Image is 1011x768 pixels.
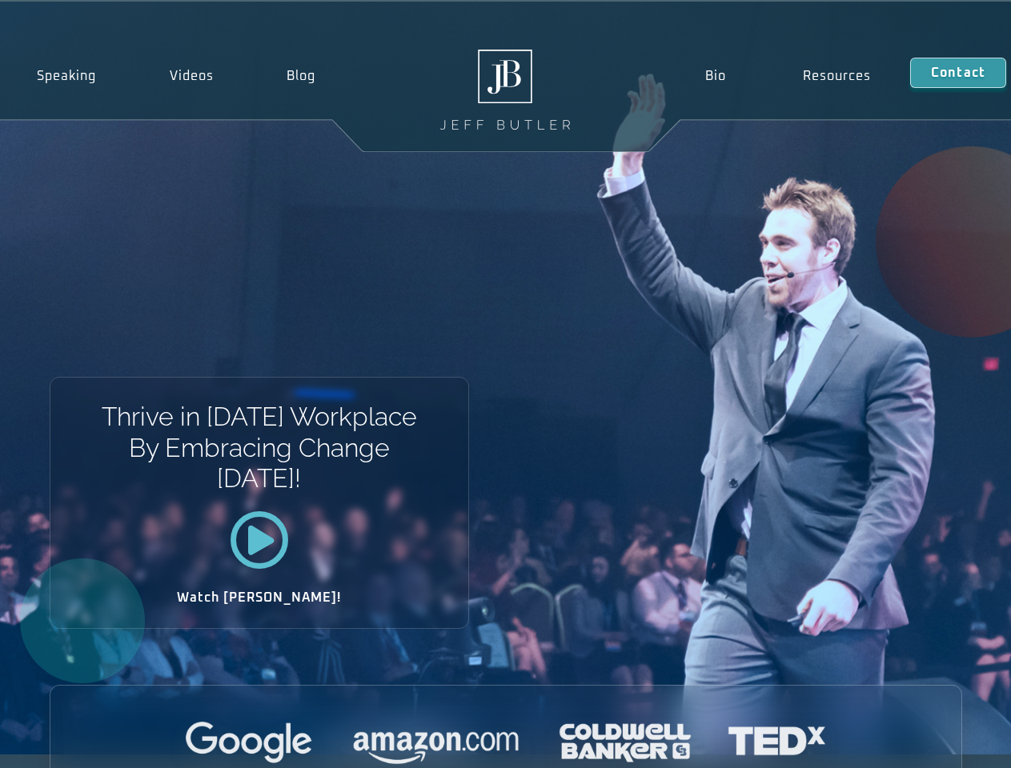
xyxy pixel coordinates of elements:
a: Resources [764,58,910,94]
nav: Menu [666,58,909,94]
a: Blog [250,58,352,94]
h1: Thrive in [DATE] Workplace By Embracing Change [DATE]! [100,402,418,494]
a: Bio [666,58,764,94]
a: Videos [133,58,251,94]
span: Contact [931,66,985,79]
h2: Watch [PERSON_NAME]! [106,591,412,604]
a: Contact [910,58,1006,88]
